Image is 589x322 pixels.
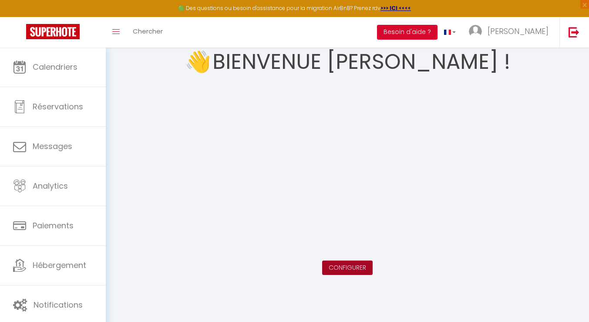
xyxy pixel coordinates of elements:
span: Analytics [33,180,68,191]
span: 👋 [185,45,211,78]
span: Calendriers [33,61,77,72]
a: >>> ICI <<<< [380,4,411,12]
button: Configurer [322,261,373,275]
span: Réservations [33,101,83,112]
h1: Bienvenue [PERSON_NAME] ! [212,36,510,88]
a: ... [PERSON_NAME] [462,17,559,47]
span: Paiements [33,220,74,231]
span: Notifications [34,299,83,310]
a: Chercher [126,17,169,47]
span: Messages [33,141,72,152]
img: logout [569,27,579,37]
img: ... [469,25,482,38]
span: Hébergement [33,260,86,271]
iframe: welcome-outil.mov [208,88,487,245]
button: Besoin d'aide ? [377,25,438,40]
a: Configurer [329,263,366,272]
span: Chercher [133,27,163,36]
span: [PERSON_NAME] [488,26,549,37]
img: Super Booking [26,24,80,39]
